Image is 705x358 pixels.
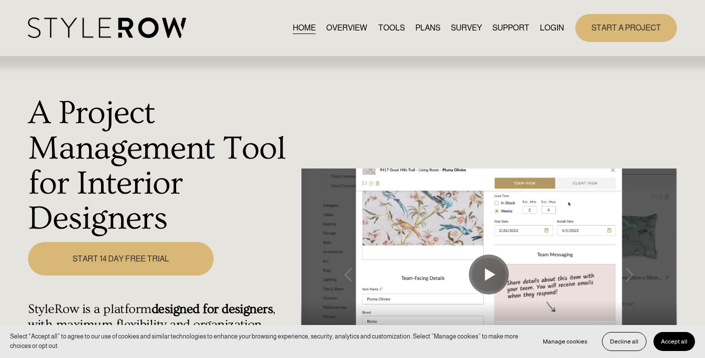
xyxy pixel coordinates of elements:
[543,338,587,345] span: Manage cookies
[451,21,482,34] a: SURVEY
[653,332,695,351] button: Accept all
[661,338,687,345] span: Accept all
[535,332,595,351] button: Manage cookies
[152,301,273,316] strong: designed for designers
[575,14,677,41] a: START A PROJECT
[28,17,186,38] img: StyleRow
[28,301,295,332] h4: StyleRow is a platform , with maximum flexibility and organization.
[492,22,529,34] span: SUPPORT
[326,21,367,34] a: OVERVIEW
[492,21,529,34] a: folder dropdown
[10,332,525,351] p: Select “Accept all” to agree to our use of cookies and similar technologies to enhance your brows...
[415,21,440,34] a: PLANS
[469,254,509,294] button: Play
[28,242,213,275] a: START 14 DAY FREE TRIAL
[602,332,646,351] button: Decline all
[28,95,295,236] h1: A Project Management Tool for Interior Designers
[540,21,564,34] a: LOGIN
[610,338,638,345] span: Decline all
[378,21,405,34] a: TOOLS
[293,21,316,34] a: HOME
